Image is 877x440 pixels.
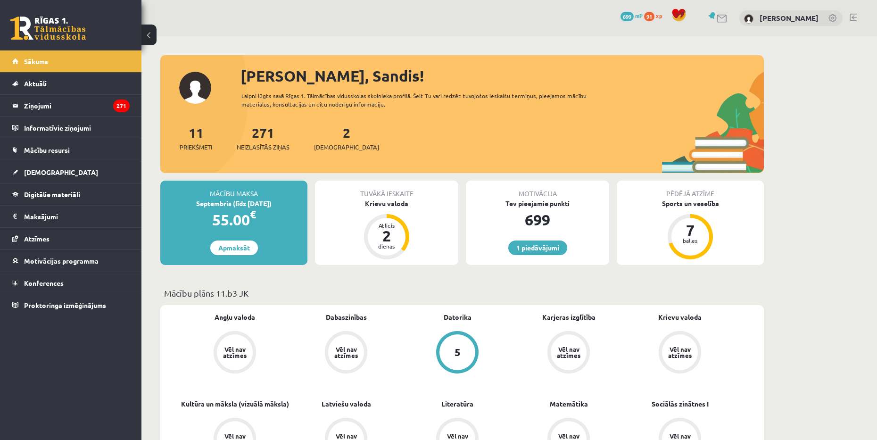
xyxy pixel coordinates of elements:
a: Informatīvie ziņojumi [12,117,130,139]
a: Datorika [444,312,472,322]
span: Digitālie materiāli [24,190,80,199]
a: Sociālās zinātnes I [652,399,709,409]
span: Motivācijas programma [24,257,99,265]
a: Konferences [12,272,130,294]
a: 2[DEMOGRAPHIC_DATA] [314,124,379,152]
div: Vēl nav atzīmes [667,346,693,358]
span: [DEMOGRAPHIC_DATA] [314,142,379,152]
a: Krievu valoda [658,312,702,322]
span: Aktuāli [24,79,47,88]
div: Vēl nav atzīmes [333,346,359,358]
a: Literatūra [441,399,473,409]
a: Krievu valoda Atlicis 2 dienas [315,199,458,261]
div: Vēl nav atzīmes [222,346,248,358]
a: 271Neizlasītās ziņas [237,124,290,152]
div: balles [676,238,704,243]
span: Mācību resursi [24,146,70,154]
a: Sports un veselība 7 balles [617,199,764,261]
div: dienas [372,243,401,249]
span: Neizlasītās ziņas [237,142,290,152]
div: Septembris (līdz [DATE]) [160,199,307,208]
a: Latviešu valoda [322,399,371,409]
span: Proktoringa izmēģinājums [24,301,106,309]
div: Atlicis [372,223,401,228]
a: Matemātika [550,399,588,409]
div: Mācību maksa [160,181,307,199]
a: [DEMOGRAPHIC_DATA] [12,161,130,183]
div: Motivācija [466,181,609,199]
a: 11Priekšmeti [180,124,212,152]
div: Tuvākā ieskaite [315,181,458,199]
div: 5 [455,347,461,357]
div: 699 [466,208,609,231]
div: [PERSON_NAME], Sandis! [240,65,764,87]
a: Vēl nav atzīmes [290,331,402,375]
div: 2 [372,228,401,243]
div: Pēdējā atzīme [617,181,764,199]
span: Atzīmes [24,234,50,243]
div: Sports un veselība [617,199,764,208]
a: Ziņojumi271 [12,95,130,116]
span: [DEMOGRAPHIC_DATA] [24,168,98,176]
span: € [250,208,256,221]
a: Dabaszinības [326,312,367,322]
a: Karjeras izglītība [542,312,596,322]
a: Vēl nav atzīmes [179,331,290,375]
span: mP [635,12,643,19]
span: 91 [644,12,654,21]
span: Sākums [24,57,48,66]
div: Vēl nav atzīmes [555,346,582,358]
a: Kultūra un māksla (vizuālā māksla) [181,399,289,409]
div: Laipni lūgts savā Rīgas 1. Tālmācības vidusskolas skolnieka profilā. Šeit Tu vari redzēt tuvojošo... [241,91,604,108]
a: Mācību resursi [12,139,130,161]
span: xp [656,12,662,19]
a: Apmaksāt [210,241,258,255]
a: Vēl nav atzīmes [513,331,624,375]
span: Priekšmeti [180,142,212,152]
a: Motivācijas programma [12,250,130,272]
div: Krievu valoda [315,199,458,208]
legend: Ziņojumi [24,95,130,116]
p: Mācību plāns 11.b3 JK [164,287,760,299]
a: Proktoringa izmēģinājums [12,294,130,316]
a: Digitālie materiāli [12,183,130,205]
a: [PERSON_NAME] [760,13,819,23]
legend: Maksājumi [24,206,130,227]
span: 699 [621,12,634,21]
div: 7 [676,223,704,238]
a: Angļu valoda [215,312,255,322]
a: Sākums [12,50,130,72]
a: Atzīmes [12,228,130,249]
a: 1 piedāvājumi [508,241,567,255]
img: Sandis Pērkons [744,14,753,24]
div: Tev pieejamie punkti [466,199,609,208]
a: Rīgas 1. Tālmācības vidusskola [10,17,86,40]
span: Konferences [24,279,64,287]
a: 91 xp [644,12,667,19]
div: 55.00 [160,208,307,231]
a: Aktuāli [12,73,130,94]
a: 5 [402,331,513,375]
a: Maksājumi [12,206,130,227]
a: Vēl nav atzīmes [624,331,736,375]
legend: Informatīvie ziņojumi [24,117,130,139]
i: 271 [113,100,130,112]
a: 699 mP [621,12,643,19]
